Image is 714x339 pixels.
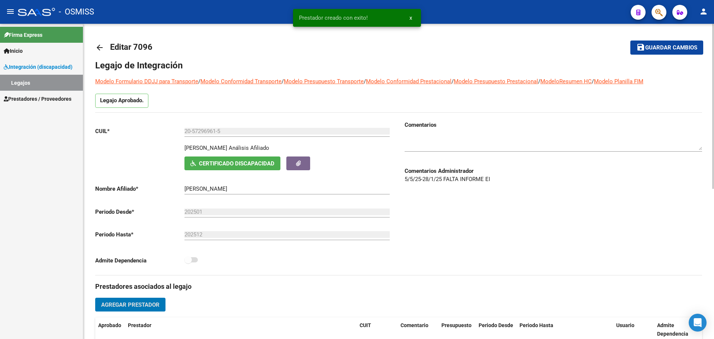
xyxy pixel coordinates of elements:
h3: Prestadores asociados al legajo [95,281,702,292]
mat-icon: arrow_back [95,43,104,52]
span: Guardar cambios [645,45,697,51]
button: Agregar Prestador [95,298,165,311]
mat-icon: save [636,43,645,52]
mat-icon: menu [6,7,15,16]
h1: Legajo de Integración [95,59,702,71]
div: Open Intercom Messenger [689,314,707,332]
span: Prestador creado con exito! [299,14,368,22]
span: Editar 7096 [110,42,152,52]
span: Comentario [401,322,428,328]
a: ModeloResumen HC [540,78,592,85]
span: Agregar Prestador [101,301,160,308]
span: Usuario [616,322,634,328]
span: CUIT [360,322,371,328]
span: x [409,14,412,21]
span: - OSMISS [59,4,94,20]
a: Modelo Conformidad Prestacional [366,78,451,85]
p: Admite Dependencia [95,256,184,265]
span: Periodo Desde [479,322,513,328]
span: Firma Express [4,31,42,39]
a: Modelo Presupuesto Prestacional [454,78,538,85]
p: [PERSON_NAME] [184,144,227,152]
span: Certificado Discapacidad [199,160,274,167]
p: Legajo Aprobado. [95,94,148,108]
span: Admite Dependencia [657,322,688,337]
mat-icon: person [699,7,708,16]
span: Integración (discapacidad) [4,63,73,71]
button: x [403,11,418,25]
a: Modelo Presupuesto Transporte [284,78,364,85]
a: Modelo Conformidad Transporte [200,78,282,85]
h3: Comentarios [405,121,702,129]
p: 5/5/25-28/1/25 FALTA INFORME EI [405,175,702,183]
span: Periodo Hasta [520,322,553,328]
button: Guardar cambios [630,41,703,54]
a: Modelo Formulario DDJJ para Transporte [95,78,198,85]
h3: Comentarios Administrador [405,167,702,175]
span: Prestador [128,322,151,328]
p: CUIL [95,127,184,135]
p: Periodo Desde [95,208,184,216]
span: Inicio [4,47,23,55]
p: Nombre Afiliado [95,185,184,193]
span: Aprobado [98,322,121,328]
span: Prestadores / Proveedores [4,95,71,103]
a: Modelo Planilla FIM [594,78,643,85]
span: Presupuesto [441,322,472,328]
div: Análisis Afiliado [229,144,269,152]
p: Periodo Hasta [95,230,184,239]
button: Certificado Discapacidad [184,156,280,170]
